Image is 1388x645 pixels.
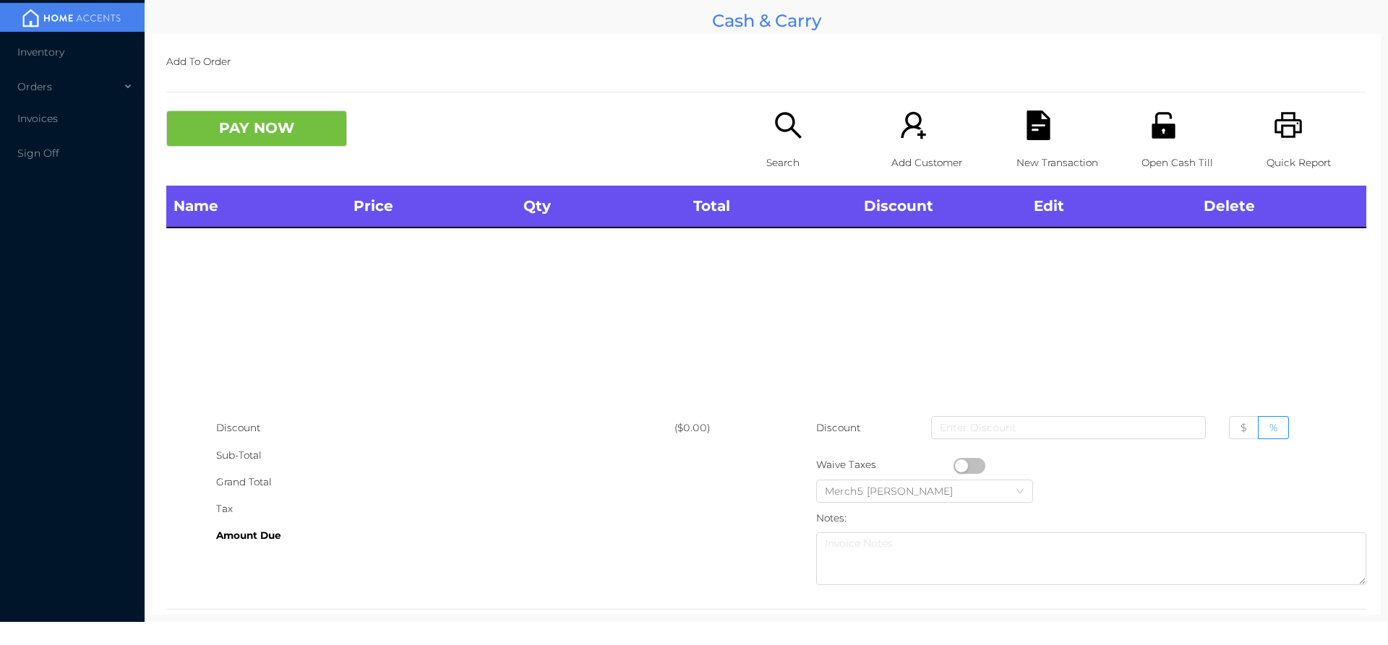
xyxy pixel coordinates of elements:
div: Grand Total [216,469,674,495]
p: Quick Report [1267,150,1366,176]
th: Discount [857,186,1027,228]
span: Invoices [17,112,58,125]
div: ($0.00) [674,415,766,441]
th: Name [166,186,346,228]
p: Discount [816,415,862,441]
button: PAY NOW [166,111,347,147]
th: Qty [516,186,686,228]
div: Sub-Total [216,442,674,469]
i: icon: unlock [1149,111,1178,140]
i: icon: down [1016,487,1024,497]
div: Waive Taxes [816,451,954,478]
span: Sign Off [17,147,59,160]
input: Enter Discount [931,416,1206,439]
div: Cash & Carry [152,7,1381,34]
label: Notes: [816,512,847,524]
span: Inventory [17,46,64,59]
span: $ [1241,421,1247,434]
div: Amount Due [216,522,674,549]
div: Tax [216,495,674,522]
i: icon: user-add [899,111,928,140]
i: icon: printer [1274,111,1303,140]
th: Edit [1027,186,1196,228]
img: mainBanner [17,7,126,29]
p: Add To Order [166,48,1366,75]
p: Add Customer [891,150,991,176]
span: % [1269,421,1277,434]
p: New Transaction [1016,150,1116,176]
div: Discount [216,415,674,441]
th: Total [686,186,856,228]
i: icon: search [774,111,803,140]
th: Price [346,186,516,228]
p: Open Cash Till [1141,150,1241,176]
i: icon: file-text [1024,111,1053,140]
th: Delete [1196,186,1366,228]
div: Merch5 Lawrence [825,480,967,502]
p: Search [766,150,866,176]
